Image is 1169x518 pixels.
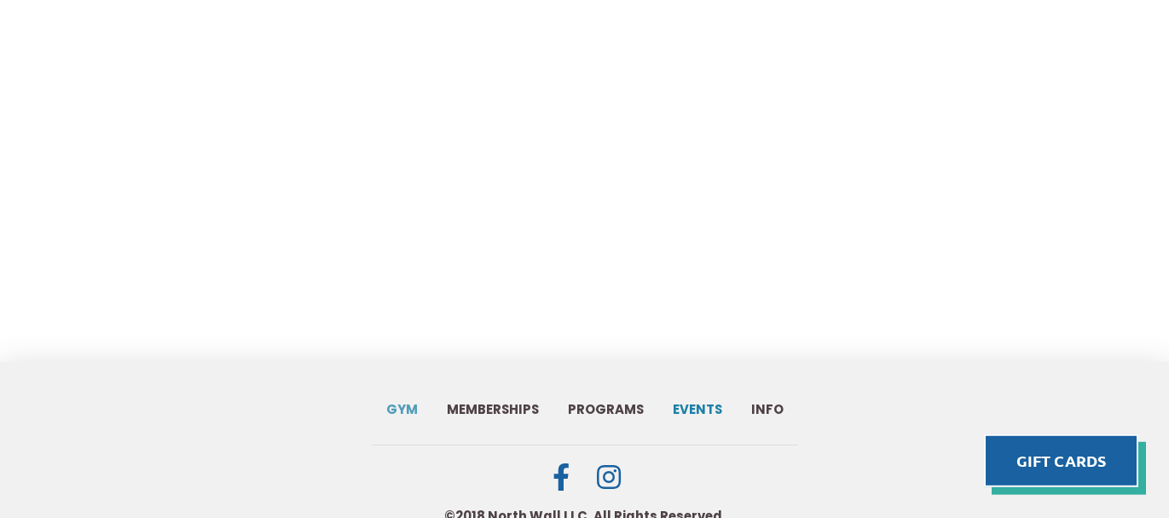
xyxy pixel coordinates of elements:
[673,404,722,416] span: Events
[751,404,784,416] span: Info
[568,404,644,416] span: Programs
[372,389,432,431] a: Gym
[432,389,553,431] a: Memberships
[447,404,539,416] span: Memberships
[658,389,737,431] a: Events
[737,389,798,431] a: Info
[386,404,418,416] span: Gym
[553,389,658,431] a: Programs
